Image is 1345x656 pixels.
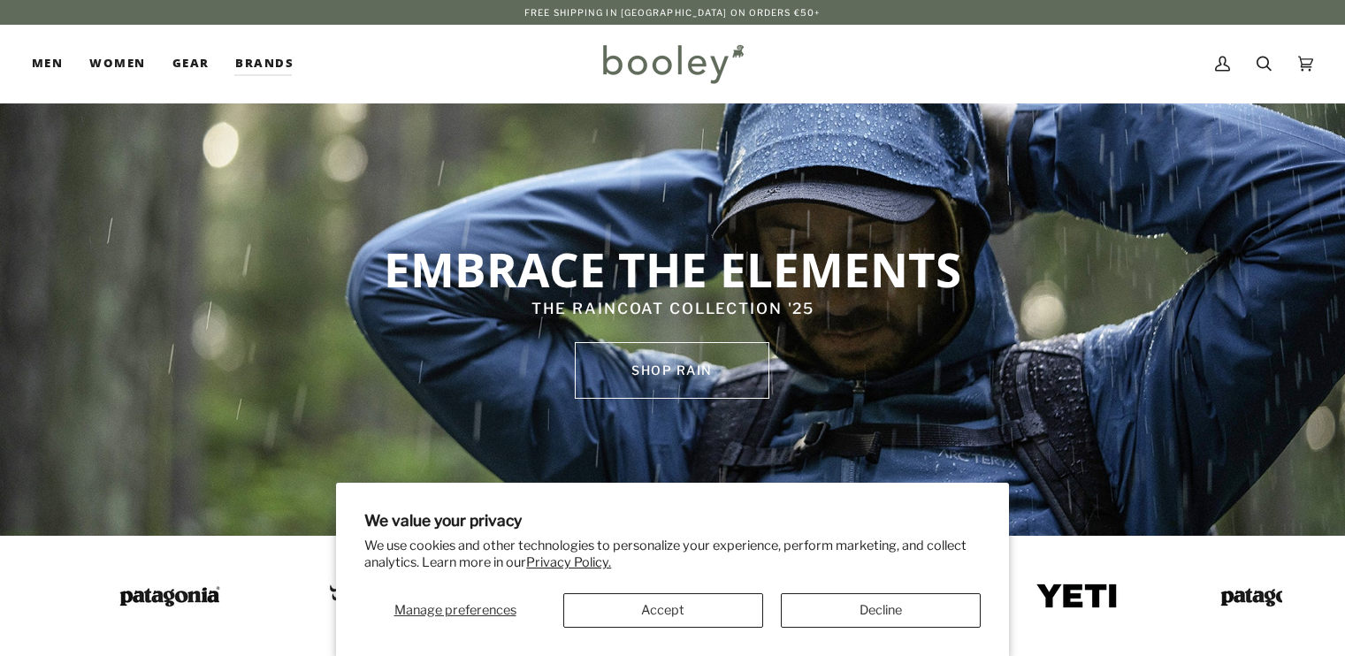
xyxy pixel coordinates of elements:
span: Manage preferences [394,602,516,618]
span: Women [89,55,145,72]
a: SHOP rain [575,342,769,399]
a: Privacy Policy. [526,554,611,570]
a: Brands [222,25,307,103]
span: Brands [235,55,294,72]
p: We use cookies and other technologies to personalize your experience, perform marketing, and coll... [364,538,981,571]
p: EMBRACE THE ELEMENTS [277,240,1069,298]
a: Men [32,25,76,103]
button: Manage preferences [364,593,546,628]
p: THE RAINCOAT COLLECTION '25 [277,298,1069,321]
button: Accept [563,593,763,628]
a: Women [76,25,158,103]
button: Decline [781,593,981,628]
span: Men [32,55,63,72]
a: Gear [159,25,223,103]
p: Free Shipping in [GEOGRAPHIC_DATA] on Orders €50+ [524,5,821,19]
img: Booley [595,38,750,89]
span: Gear [172,55,210,72]
h2: We value your privacy [364,511,981,530]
